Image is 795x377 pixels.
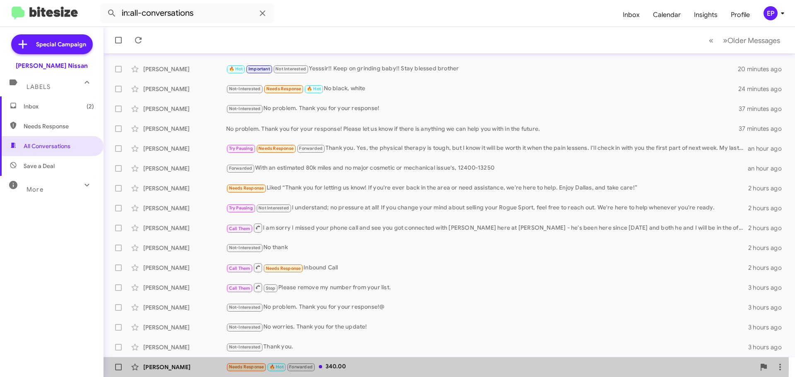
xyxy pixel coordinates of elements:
span: Try Pausing [229,146,253,151]
div: 24 minutes ago [739,85,788,93]
span: Not-Interested [229,106,261,111]
span: Not-Interested [229,305,261,310]
a: Profile [724,3,756,27]
span: (2) [87,102,94,110]
span: 🔥 Hot [307,86,321,91]
div: 2 hours ago [748,224,788,232]
div: [PERSON_NAME] [143,363,226,371]
div: 37 minutes ago [739,105,788,113]
div: I am sorry I missed your phone call and see you got connected with [PERSON_NAME] here at [PERSON_... [226,223,748,233]
span: Important [248,66,270,72]
div: No thank [226,243,748,252]
div: [PERSON_NAME] [143,204,226,212]
div: No black, white [226,84,739,94]
span: Forwarded [297,145,325,153]
span: 🔥 Hot [229,66,243,72]
span: Not Interested [258,205,289,211]
div: [PERSON_NAME] [143,65,226,73]
div: [PERSON_NAME] [143,303,226,312]
a: Special Campaign [11,34,93,54]
button: EP [756,6,786,20]
input: Search [100,3,274,23]
span: Needs Response [24,122,94,130]
div: No problem. Thank you for your response!@ [226,303,748,312]
span: More [26,186,43,193]
div: [PERSON_NAME] [143,164,226,173]
span: Needs Response [266,86,301,91]
span: Not-Interested [229,245,261,250]
div: [PERSON_NAME] [143,323,226,331]
span: « [709,35,713,46]
div: an hour ago [748,164,788,173]
div: Thank you. Yes, the physical therapy is tough, but I know it will be worth it when the pain lesse... [226,144,748,153]
a: Inbox [616,3,646,27]
span: » [723,35,728,46]
nav: Page navigation example [704,32,785,49]
div: [PERSON_NAME] [143,144,226,153]
span: Not-Interested [229,86,261,91]
div: [PERSON_NAME] [143,224,226,232]
span: Inbox [24,102,94,110]
div: 3 hours ago [748,303,788,312]
a: Calendar [646,3,687,27]
span: Stop [266,286,276,291]
span: Call Them [229,266,251,271]
span: Labels [26,83,51,91]
div: [PERSON_NAME] [143,105,226,113]
div: [PERSON_NAME] [143,264,226,272]
span: Call Them [229,226,251,231]
div: [PERSON_NAME] [143,184,226,192]
span: Try Pausing [229,205,253,211]
div: 2 hours ago [748,264,788,272]
div: 2 hours ago [748,244,788,252]
div: [PERSON_NAME] [143,125,226,133]
span: Not Interested [275,66,306,72]
span: Not-Interested [229,324,261,330]
div: No worries. Thank you for the update! [226,322,748,332]
div: Thank you. [226,342,748,352]
div: EP [764,6,778,20]
a: Insights [687,3,724,27]
div: an hour ago [748,144,788,153]
div: [PERSON_NAME] [143,343,226,351]
span: Call Them [229,286,251,291]
div: No problem. Thank you for your response! [226,104,739,113]
span: Needs Response [229,364,264,370]
div: [PERSON_NAME] [143,283,226,292]
span: Save a Deal [24,162,55,170]
span: Older Messages [728,36,780,45]
div: No problem. Thank you for your response! Please let us know if there is anything we can help you ... [226,125,739,133]
div: With an estimated 80k miles and no major cosmetic or mechanical issue's, 12400-13250 [226,163,748,173]
span: Not-Interested [229,344,261,350]
div: 20 minutes ago [739,65,788,73]
span: Special Campaign [36,40,86,48]
span: Needs Response [258,146,294,151]
button: Previous [704,32,718,49]
span: Needs Response [266,266,301,271]
div: 2 hours ago [748,184,788,192]
div: Liked “Thank you for letting us know! If you're ever back in the area or need assistance, we're h... [226,183,748,193]
div: 37 minutes ago [739,125,788,133]
div: 340.00 [226,362,755,372]
div: 2 hours ago [748,204,788,212]
div: [PERSON_NAME] Nissan [16,62,88,70]
span: Needs Response [229,185,264,191]
div: [PERSON_NAME] [143,244,226,252]
div: Inbound Call [226,262,748,273]
span: All Conversations [24,142,70,150]
button: Next [718,32,785,49]
div: Yesssir!! Keep on grinding baby!! Stay blessed brother [226,64,739,74]
div: 3 hours ago [748,283,788,292]
div: Please remove my number from your list. [226,282,748,293]
div: 3 hours ago [748,343,788,351]
div: 3 hours ago [748,323,788,331]
span: 🔥 Hot [270,364,284,370]
span: Forwarded [287,363,315,371]
div: [PERSON_NAME] [143,85,226,93]
span: Forwarded [227,165,254,173]
div: I understand; no pressure at all! If you change your mind about selling your Rogue Sport, feel fr... [226,203,748,213]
